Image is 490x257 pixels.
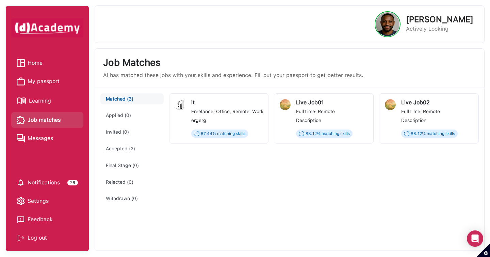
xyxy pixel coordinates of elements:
span: Office, Remote, Work From Home, Hybrid [215,109,308,114]
p: [PERSON_NAME] [406,15,473,24]
button: Final Stage (0) [100,160,163,171]
div: Open Intercom Messenger [467,230,483,247]
img: setting [17,197,25,205]
span: Freelance [191,109,213,114]
div: · [296,108,368,115]
button: Withdrawn (0) [100,193,163,204]
span: Learning [29,96,51,106]
span: 67.44 % matching skills [201,131,245,136]
span: FullTime [296,109,315,114]
span: 88.12 % matching skills [306,131,350,136]
button: Set cookie preferences [476,243,490,257]
span: Settings [28,196,49,206]
a: Home iconHome [17,58,78,68]
button: Accepted (2) [100,143,163,154]
span: Remote [422,109,440,114]
img: dAcademy [11,18,83,37]
p: Actively Looking [406,25,473,33]
p: AI has matched these jobs with your skills and experience. Fill out your passport to get better r... [103,71,476,79]
img: Learning icon [17,95,26,107]
img: Log out [17,234,25,242]
div: ergerg [191,118,263,123]
a: My passport iconMy passport [17,76,78,87]
div: 26 [67,180,78,185]
img: setting [17,179,25,187]
span: 88.12 % matching skills [411,131,455,136]
img: Home icon [17,59,25,67]
img: jobi [280,99,291,110]
img: feedback [17,215,25,224]
div: · [401,108,473,115]
button: Invited (0) [100,126,163,138]
button: Applied (0) [100,110,163,121]
span: Messages [28,133,53,143]
div: Description [401,118,473,123]
img: Messages icon [17,134,25,142]
button: Rejected (0) [100,177,163,188]
a: Messages iconMessages [17,133,78,143]
div: Live Job02 [401,99,473,106]
span: FullTime [401,109,420,114]
h3: Job Matches [103,57,476,69]
div: it [191,99,263,106]
span: Job matches [28,115,61,125]
span: Home [28,58,43,68]
img: jobi [385,99,396,110]
img: My passport icon [17,77,25,86]
button: Matched (3) [100,93,163,105]
span: My passport [28,76,60,87]
a: Learning iconLearning [17,95,78,107]
img: Profile [376,12,399,36]
div: Description [296,118,368,123]
div: Log out [17,233,78,243]
div: · [191,108,263,115]
img: jobi [175,99,186,110]
a: Feedback [17,214,78,225]
div: Live Job01 [296,99,368,106]
span: Remote [316,109,335,114]
a: Job matches iconJob matches [17,115,78,125]
img: Job matches icon [17,116,25,124]
span: Notifications [28,178,60,188]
